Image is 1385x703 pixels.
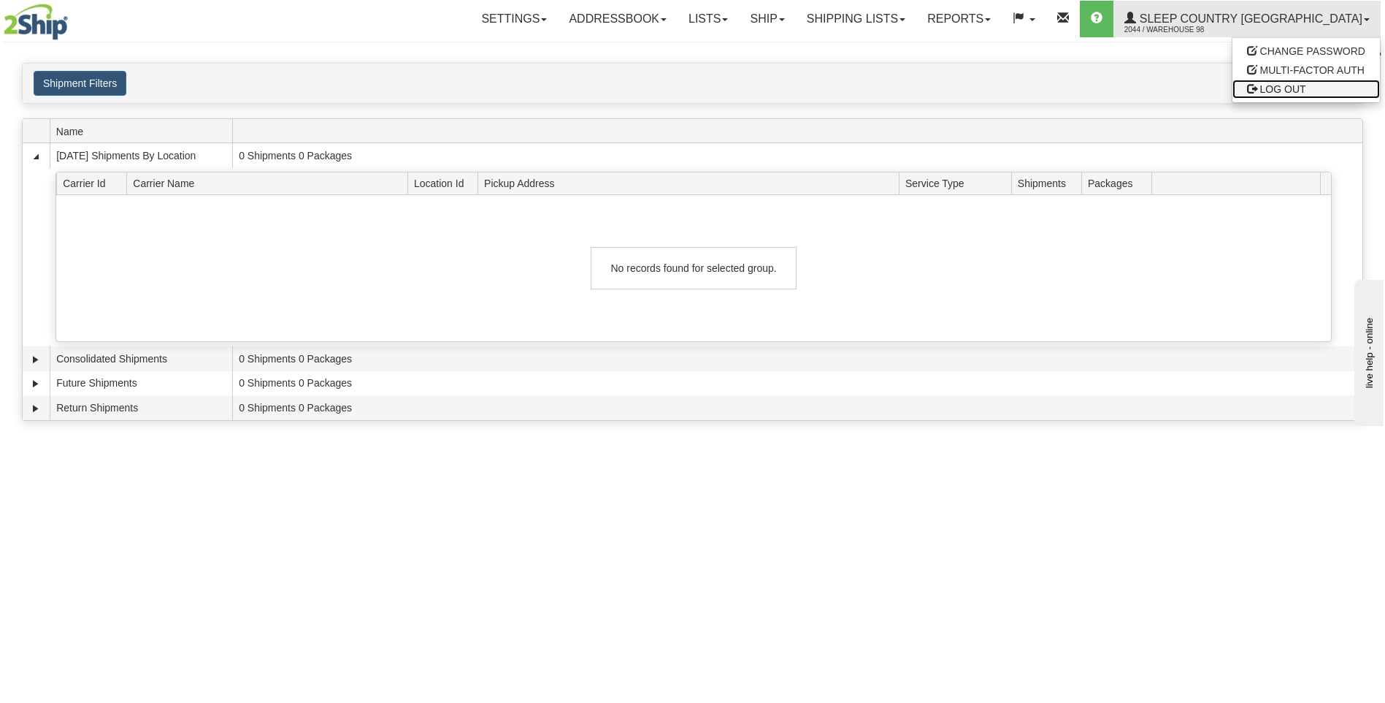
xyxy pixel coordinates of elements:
span: Sleep Country [GEOGRAPHIC_DATA] [1136,12,1362,25]
span: Location Id [414,172,478,194]
span: Shipments [1018,172,1082,194]
a: Lists [678,1,739,37]
a: Settings [470,1,558,37]
a: Ship [739,1,795,37]
td: 0 Shipments 0 Packages [232,395,1362,420]
span: Carrier Name [133,172,407,194]
span: LOG OUT [1260,83,1306,95]
img: logo2044.jpg [4,4,68,40]
td: Return Shipments [50,395,232,420]
span: Carrier Id [63,172,127,194]
a: CHANGE PASSWORD [1232,42,1380,61]
td: Future Shipments [50,371,232,396]
div: Support: 1 - 855 - 55 - 2SHIP [4,50,1381,62]
button: Shipment Filters [34,71,126,96]
a: Reports [916,1,1002,37]
span: MULTI-FACTOR AUTH [1260,64,1365,76]
td: 0 Shipments 0 Packages [232,143,1362,168]
a: Addressbook [558,1,678,37]
div: live help - online [11,12,135,23]
span: 2044 / Warehouse 98 [1124,23,1234,37]
span: Packages [1088,172,1152,194]
a: Expand [28,401,43,416]
td: [DATE] Shipments By Location [50,143,232,168]
td: Consolidated Shipments [50,346,232,371]
a: Expand [28,376,43,391]
td: 0 Shipments 0 Packages [232,371,1362,396]
iframe: chat widget [1351,277,1384,426]
a: LOG OUT [1232,80,1380,99]
a: MULTI-FACTOR AUTH [1232,61,1380,80]
td: 0 Shipments 0 Packages [232,346,1362,371]
a: Expand [28,352,43,367]
a: Collapse [28,149,43,164]
span: Pickup Address [484,172,899,194]
div: No records found for selected group. [591,247,797,289]
span: CHANGE PASSWORD [1260,45,1365,57]
span: Name [56,120,232,142]
span: Service Type [905,172,1011,194]
a: Sleep Country [GEOGRAPHIC_DATA] 2044 / Warehouse 98 [1113,1,1381,37]
a: Shipping lists [796,1,916,37]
